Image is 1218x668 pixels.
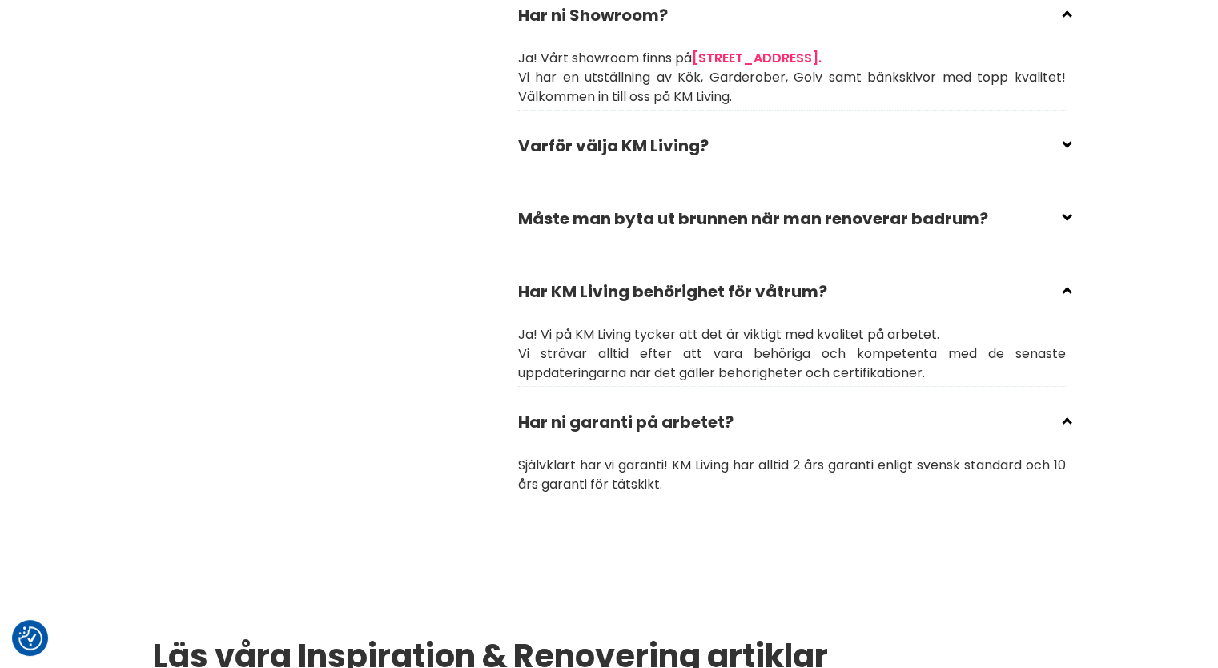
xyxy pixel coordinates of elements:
[518,401,1066,456] h2: Har ni garanti på arbetet?
[518,49,1066,68] p: Ja! Vårt showroom finns på
[518,198,1066,252] h2: Måste man byta ut brunnen när man renoverar badrum?
[518,125,1066,179] h2: Varför välja KM Living?
[518,344,1066,383] p: Vi strävar alltid efter att vara behöriga och kompetenta med de senaste uppdateringarna när det g...
[518,325,1066,344] p: Ja! Vi på KM Living tycker att det är viktigt med kvalitet på arbetet.
[518,456,1066,494] p: Självklart har vi garanti! KM Living har alltid 2 års garanti enligt svensk standard och 10 års g...
[518,271,1066,325] h2: Har KM Living behörighet för våtrum?
[18,626,42,650] img: Revisit consent button
[518,68,1066,107] p: Vi har en utställning av Kök, Garderober, Golv samt bänkskivor med topp kvalitet! Välkommen in ti...
[18,626,42,650] button: Samtyckesinställningar
[692,49,822,67] a: [STREET_ADDRESS].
